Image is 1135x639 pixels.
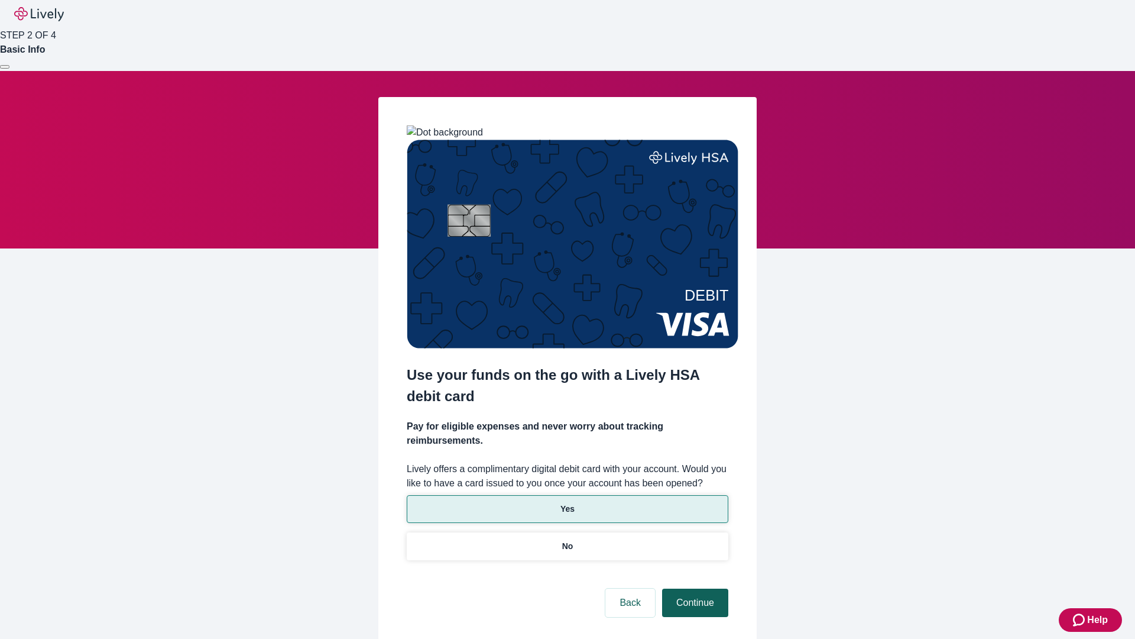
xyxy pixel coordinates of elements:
[562,540,573,553] p: No
[1073,613,1087,627] svg: Zendesk support icon
[1059,608,1122,632] button: Zendesk support iconHelp
[407,419,728,448] h4: Pay for eligible expenses and never worry about tracking reimbursements.
[1087,613,1108,627] span: Help
[407,532,728,560] button: No
[407,462,728,490] label: Lively offers a complimentary digital debit card with your account. Would you like to have a card...
[14,7,64,21] img: Lively
[407,125,483,140] img: Dot background
[662,589,728,617] button: Continue
[407,495,728,523] button: Yes
[407,364,728,407] h2: Use your funds on the go with a Lively HSA debit card
[605,589,655,617] button: Back
[560,503,575,515] p: Yes
[407,140,738,348] img: Debit card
